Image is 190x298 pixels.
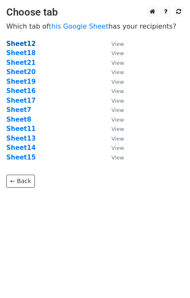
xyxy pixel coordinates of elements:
small: View [111,107,124,113]
a: Sheet13 [6,135,36,142]
a: View [103,78,124,85]
a: Sheet16 [6,87,36,95]
p: Which tab of has your recipients? [6,22,184,31]
a: Sheet18 [6,49,36,57]
small: View [111,79,124,85]
a: View [103,144,124,152]
small: View [111,145,124,151]
a: Sheet17 [6,97,36,104]
a: Sheet15 [6,154,36,161]
a: Sheet12 [6,40,36,48]
small: View [111,88,124,94]
a: Sheet8 [6,116,31,123]
a: View [103,49,124,57]
div: 聊天小组件 [148,258,190,298]
small: View [111,117,124,123]
small: View [111,136,124,142]
a: View [103,68,124,76]
a: Sheet19 [6,78,36,85]
a: Sheet14 [6,144,36,152]
a: View [103,135,124,142]
a: ← Back [6,175,35,188]
small: View [111,60,124,66]
a: View [103,106,124,114]
small: View [111,98,124,104]
a: Sheet7 [6,106,31,114]
a: View [103,116,124,123]
iframe: Chat Widget [148,258,190,298]
a: View [103,125,124,133]
a: View [103,87,124,95]
small: View [111,50,124,56]
h3: Choose tab [6,6,184,19]
a: View [103,40,124,48]
a: Sheet21 [6,59,36,67]
small: View [111,69,124,75]
small: View [111,126,124,132]
a: this Google Sheet [49,22,108,30]
a: View [103,59,124,67]
a: Sheet20 [6,68,36,76]
small: View [111,154,124,161]
a: View [103,97,124,104]
small: View [111,41,124,47]
a: Sheet11 [6,125,36,133]
a: View [103,154,124,161]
